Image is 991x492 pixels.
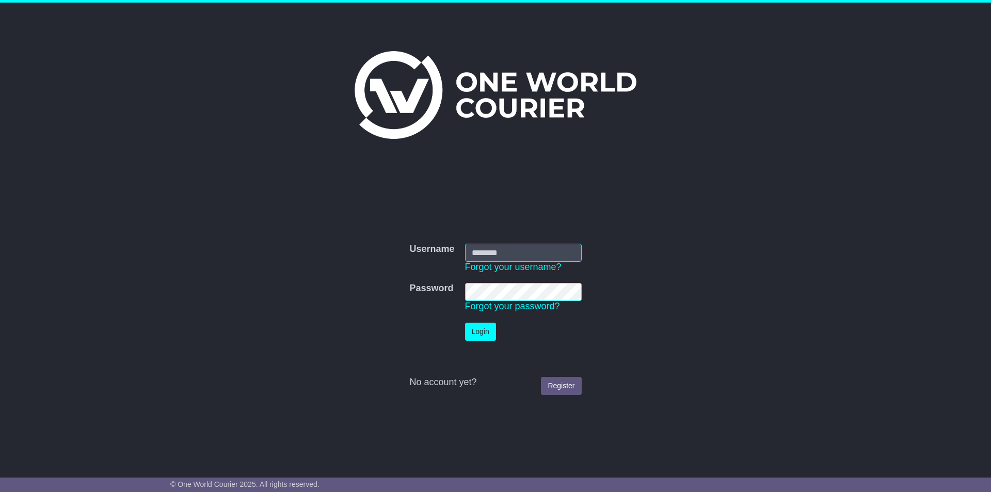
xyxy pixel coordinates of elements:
label: Username [409,244,454,255]
a: Forgot your username? [465,262,562,272]
span: © One World Courier 2025. All rights reserved. [170,480,319,488]
img: One World [355,51,636,139]
label: Password [409,283,453,294]
a: Forgot your password? [465,301,560,311]
button: Login [465,323,496,341]
a: Register [541,377,581,395]
div: No account yet? [409,377,581,388]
